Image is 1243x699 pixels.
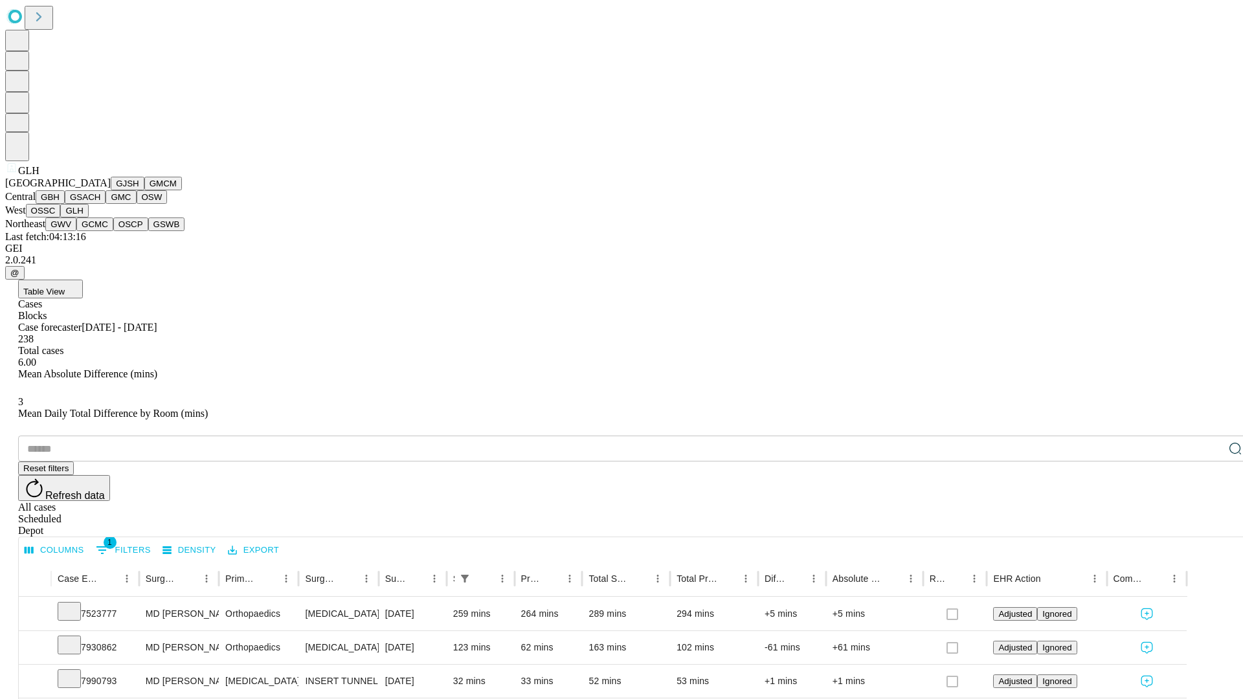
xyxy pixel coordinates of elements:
[25,671,45,693] button: Expand
[18,345,63,356] span: Total cases
[1037,641,1077,654] button: Ignored
[25,637,45,660] button: Expand
[1037,607,1077,621] button: Ignored
[1037,674,1077,688] button: Ignored
[104,536,117,549] span: 1
[677,573,717,584] div: Total Predicted Duration
[965,570,983,588] button: Menu
[18,322,82,333] span: Case forecaster
[998,609,1032,619] span: Adjusted
[588,597,664,630] div: 289 mins
[1042,570,1060,588] button: Sort
[18,461,74,475] button: Reset filters
[137,190,168,204] button: OSW
[407,570,425,588] button: Sort
[225,540,282,560] button: Export
[305,631,372,664] div: [MEDICAL_DATA] [MEDICAL_DATA] [MEDICAL_DATA]
[259,570,277,588] button: Sort
[493,570,511,588] button: Menu
[456,570,474,588] button: Show filters
[225,665,292,698] div: [MEDICAL_DATA]
[113,217,148,231] button: OSCP
[5,243,1238,254] div: GEI
[588,631,664,664] div: 163 mins
[18,333,34,344] span: 238
[1165,570,1183,588] button: Menu
[588,665,664,698] div: 52 mins
[998,643,1032,652] span: Adjusted
[277,570,295,588] button: Menu
[947,570,965,588] button: Sort
[787,570,805,588] button: Sort
[58,665,133,698] div: 7990793
[339,570,357,588] button: Sort
[111,177,144,190] button: GJSH
[677,665,752,698] div: 53 mins
[146,631,212,664] div: MD [PERSON_NAME] [PERSON_NAME] Md
[58,573,98,584] div: Case Epic Id
[106,190,136,204] button: GMC
[765,665,820,698] div: +1 mins
[385,631,440,664] div: [DATE]
[5,191,36,202] span: Central
[521,573,542,584] div: Predicted In Room Duration
[884,570,902,588] button: Sort
[18,280,83,298] button: Table View
[18,408,208,419] span: Mean Daily Total Difference by Room (mins)
[765,631,820,664] div: -61 mins
[305,597,372,630] div: [MEDICAL_DATA] SPINE POSTERIOR OR POSTERIOR LATERAL WITH [MEDICAL_DATA] [MEDICAL_DATA], COMBINED
[677,631,752,664] div: 102 mins
[197,570,216,588] button: Menu
[144,177,182,190] button: GMCM
[930,573,946,584] div: Resolved in EHR
[1042,676,1071,686] span: Ignored
[456,570,474,588] div: 1 active filter
[5,266,25,280] button: @
[385,597,440,630] div: [DATE]
[58,631,133,664] div: 7930862
[737,570,755,588] button: Menu
[23,463,69,473] span: Reset filters
[118,570,136,588] button: Menu
[5,231,86,242] span: Last fetch: 04:13:16
[1042,609,1071,619] span: Ignored
[453,597,508,630] div: 259 mins
[305,665,372,698] div: INSERT TUNNELED CENTRAL VENOUS ACCESS WITH SUBQ PORT
[631,570,649,588] button: Sort
[425,570,443,588] button: Menu
[453,573,454,584] div: Scheduled In Room Duration
[833,665,917,698] div: +1 mins
[588,573,629,584] div: Total Scheduled Duration
[993,573,1040,584] div: EHR Action
[561,570,579,588] button: Menu
[25,603,45,626] button: Expand
[453,665,508,698] div: 32 mins
[1114,573,1146,584] div: Comments
[521,597,576,630] div: 264 mins
[5,254,1238,266] div: 2.0.241
[998,676,1032,686] span: Adjusted
[833,631,917,664] div: +61 mins
[765,597,820,630] div: +5 mins
[833,597,917,630] div: +5 mins
[993,641,1037,654] button: Adjusted
[26,204,61,217] button: OSSC
[453,631,508,664] div: 123 mins
[225,631,292,664] div: Orthopaedics
[543,570,561,588] button: Sort
[93,540,154,560] button: Show filters
[10,268,19,278] span: @
[58,597,133,630] div: 7523777
[357,570,375,588] button: Menu
[60,204,88,217] button: GLH
[225,597,292,630] div: Orthopaedics
[993,674,1037,688] button: Adjusted
[993,607,1037,621] button: Adjusted
[18,357,36,368] span: 6.00
[65,190,106,204] button: GSACH
[36,190,65,204] button: GBH
[146,573,178,584] div: Surgeon Name
[805,570,823,588] button: Menu
[146,597,212,630] div: MD [PERSON_NAME] [PERSON_NAME] Md
[179,570,197,588] button: Sort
